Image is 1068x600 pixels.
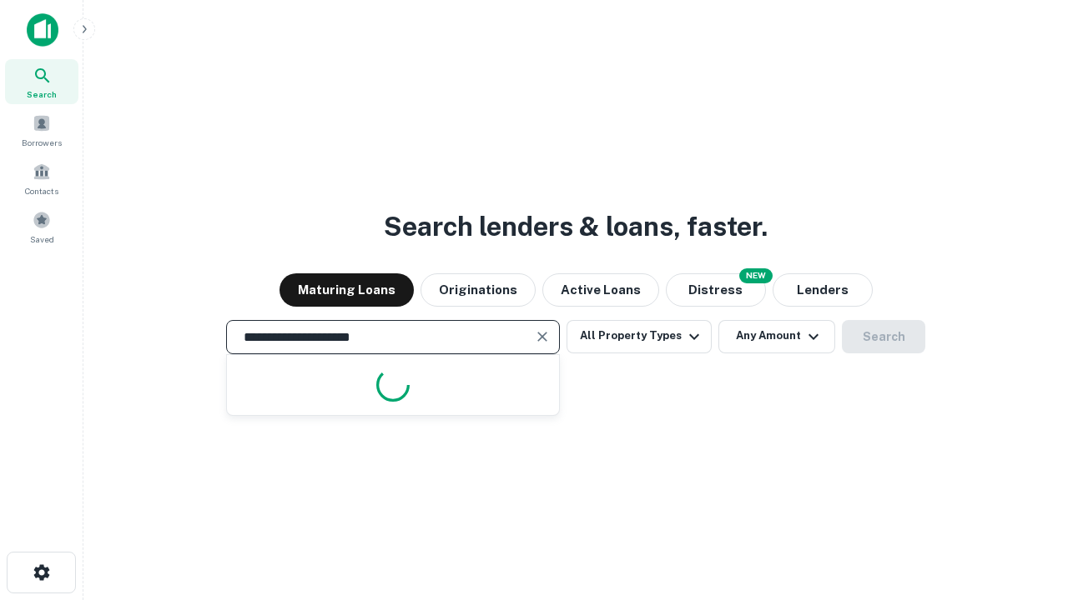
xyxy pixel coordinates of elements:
button: Search distressed loans with lien and other non-mortgage details. [666,273,766,307]
button: All Property Types [567,320,712,353]
button: Maturing Loans [280,273,414,307]
span: Search [27,87,57,101]
button: Lenders [773,273,873,307]
a: Borrowers [5,107,78,152]
div: NEW [739,268,773,283]
a: Saved [5,204,78,249]
h3: Search lenders & loans, faster. [384,207,768,247]
button: Originations [421,273,536,307]
iframe: Chat Widget [985,467,1068,547]
span: Saved [30,232,54,246]
img: capitalize-icon.png [27,13,58,47]
span: Borrowers [22,136,62,149]
button: Any Amount [718,320,835,353]
span: Contacts [25,184,58,197]
a: Search [5,59,78,104]
button: Clear [531,325,554,348]
button: Active Loans [542,273,659,307]
a: Contacts [5,156,78,201]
